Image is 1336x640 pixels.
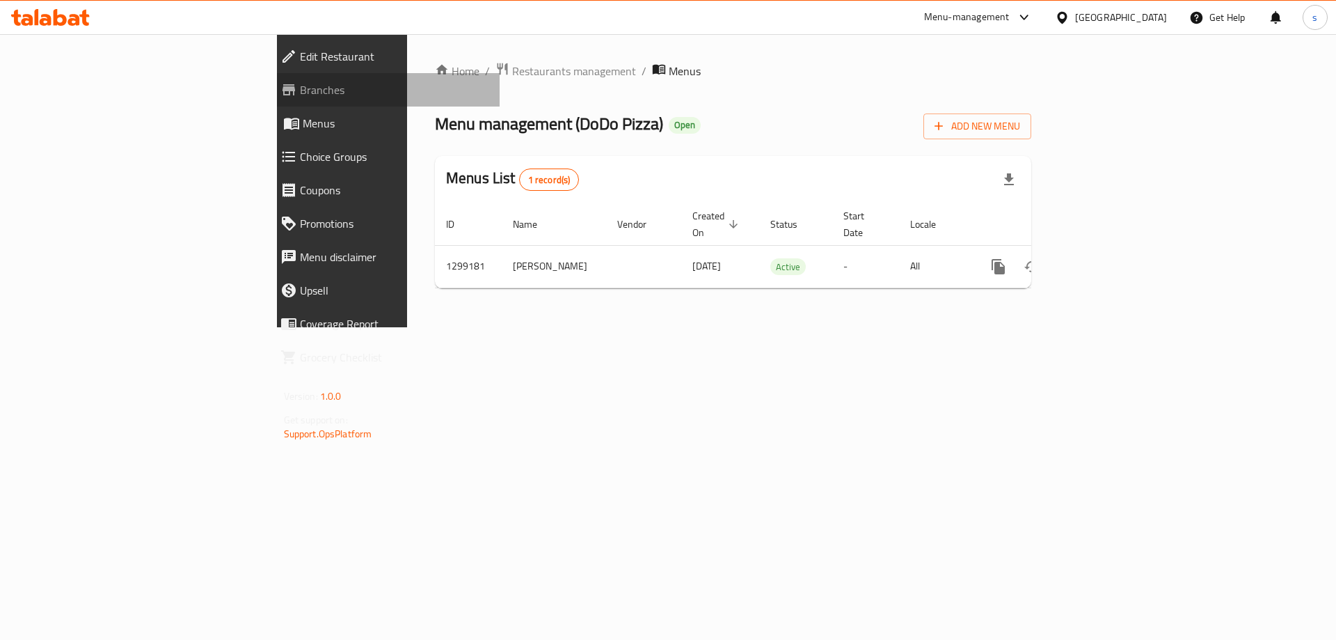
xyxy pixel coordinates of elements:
li: / [642,63,646,79]
span: Name [513,216,555,233]
span: Add New Menu [935,118,1020,135]
a: Support.OpsPlatform [284,425,372,443]
span: Edit Restaurant [300,48,489,65]
h2: Menus List [446,168,579,191]
a: Choice Groups [269,140,500,173]
span: [DATE] [692,257,721,275]
span: Branches [300,81,489,98]
span: Restaurants management [512,63,636,79]
span: ID [446,216,472,233]
a: Promotions [269,207,500,240]
span: 1 record(s) [520,173,579,187]
span: 1.0.0 [320,387,342,405]
button: Change Status [1015,250,1049,283]
div: Active [770,258,806,275]
nav: breadcrumb [435,62,1031,80]
span: Menu disclaimer [300,249,489,265]
th: Actions [971,203,1127,246]
table: enhanced table [435,203,1127,288]
span: Status [770,216,816,233]
td: [PERSON_NAME] [502,245,606,288]
td: All [899,245,971,288]
span: Get support on: [284,411,348,429]
a: Coverage Report [269,307,500,341]
span: Vendor [617,216,665,233]
span: Coverage Report [300,315,489,332]
span: Open [669,119,701,131]
button: Add New Menu [923,114,1031,139]
a: Coupons [269,173,500,207]
a: Upsell [269,274,500,307]
span: Active [770,259,806,275]
span: Menu management ( DoDo Pizza ) [435,108,663,139]
div: [GEOGRAPHIC_DATA] [1075,10,1167,25]
span: Created On [692,208,742,241]
a: Menu disclaimer [269,240,500,274]
span: Version: [284,387,318,405]
span: Coupons [300,182,489,198]
span: Choice Groups [300,148,489,165]
span: Grocery Checklist [300,349,489,366]
span: Menus [669,63,701,79]
div: Export file [992,163,1026,196]
span: s [1312,10,1317,25]
span: Start Date [843,208,882,241]
a: Edit Restaurant [269,40,500,73]
span: Locale [910,216,954,233]
a: Restaurants management [495,62,636,80]
span: Upsell [300,282,489,299]
span: Promotions [300,215,489,232]
a: Branches [269,73,500,107]
a: Menus [269,107,500,140]
td: - [832,245,899,288]
span: Menus [303,115,489,132]
div: Total records count [519,169,580,191]
a: Grocery Checklist [269,341,500,374]
div: Menu-management [924,9,1010,26]
button: more [982,250,1015,283]
div: Open [669,117,701,134]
